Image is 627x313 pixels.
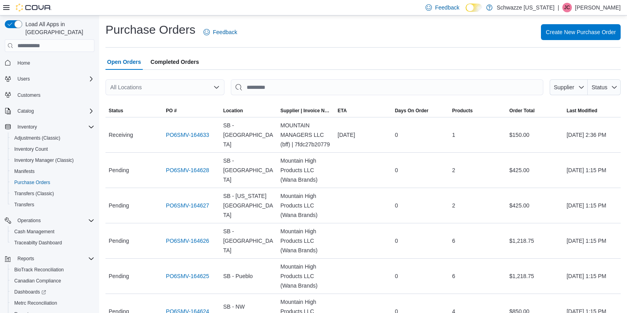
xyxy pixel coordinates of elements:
[506,104,563,117] button: Order Total
[575,3,621,12] p: [PERSON_NAME]
[14,216,44,225] button: Operations
[11,276,94,286] span: Canadian Compliance
[2,215,98,226] button: Operations
[2,106,98,117] button: Catalog
[452,271,455,281] span: 6
[14,179,50,186] span: Purchase Orders
[14,58,33,68] a: Home
[588,79,621,95] button: Status
[506,127,563,143] div: $150.00
[14,122,40,132] button: Inventory
[277,259,334,294] div: Mountain High Products LLC (Wana Brands)
[8,199,98,210] button: Transfers
[277,117,334,152] div: MOUNTAIN MANAGERS LLC (bff) | 7fdc27b20779
[11,200,37,209] a: Transfers
[452,165,455,175] span: 2
[277,188,334,223] div: Mountain High Products LLC (Wana Brands)
[564,162,621,178] div: [DATE] 1:15 PM
[14,157,74,163] span: Inventory Manager (Classic)
[8,286,98,298] a: Dashboards
[11,298,94,308] span: Metrc Reconciliation
[395,108,429,114] span: Days On Order
[11,167,94,176] span: Manifests
[14,146,48,152] span: Inventory Count
[8,264,98,275] button: BioTrack Reconciliation
[11,156,94,165] span: Inventory Manager (Classic)
[109,271,129,281] span: Pending
[8,144,98,155] button: Inventory Count
[14,190,54,197] span: Transfers (Classic)
[223,227,274,255] span: SB - [GEOGRAPHIC_DATA]
[562,3,572,12] div: Justin Cleer
[151,54,199,70] span: Completed Orders
[506,233,563,249] div: $1,218.75
[223,156,274,184] span: SB - [GEOGRAPHIC_DATA]
[558,3,559,12] p: |
[22,20,94,36] span: Load All Apps in [GEOGRAPHIC_DATA]
[11,227,94,236] span: Cash Management
[564,198,621,213] div: [DATE] 1:15 PM
[14,106,94,116] span: Catalog
[11,298,60,308] a: Metrc Reconciliation
[16,4,52,12] img: Cova
[8,237,98,248] button: Traceabilty Dashboard
[105,104,163,117] button: Status
[452,236,455,246] span: 6
[166,201,209,210] a: PO6SMV-164627
[223,108,243,114] span: Location
[14,202,34,208] span: Transfers
[200,24,240,40] a: Feedback
[506,268,563,284] div: $1,218.75
[11,156,77,165] a: Inventory Manager (Classic)
[14,240,62,246] span: Traceabilty Dashboard
[11,178,94,187] span: Purchase Orders
[213,28,237,36] span: Feedback
[564,268,621,284] div: [DATE] 1:15 PM
[337,108,347,114] span: ETA
[506,162,563,178] div: $425.00
[231,79,543,95] input: This is a search bar. After typing your query, hit enter to filter the results lower in the page.
[564,104,621,117] button: Last Modified
[466,4,482,12] input: Dark Mode
[277,223,334,258] div: Mountain High Products LLC (Wana Brands)
[395,165,398,175] span: 0
[17,108,34,114] span: Catalog
[213,84,220,90] button: Open list of options
[17,255,34,262] span: Reports
[107,54,141,70] span: Open Orders
[2,89,98,101] button: Customers
[14,216,94,225] span: Operations
[166,236,209,246] a: PO6SMV-164626
[109,130,133,140] span: Receiving
[11,144,94,154] span: Inventory Count
[14,267,64,273] span: BioTrack Reconciliation
[8,177,98,188] button: Purchase Orders
[166,271,209,281] a: PO6SMV-164625
[14,90,44,100] a: Customers
[14,74,94,84] span: Users
[550,79,588,95] button: Supplier
[8,298,98,309] button: Metrc Reconciliation
[105,22,196,38] h1: Purchase Orders
[14,229,54,235] span: Cash Management
[166,108,176,114] span: PO #
[11,287,94,297] span: Dashboards
[509,108,535,114] span: Order Total
[223,271,253,281] span: SB - Pueblo
[395,236,398,246] span: 0
[163,104,220,117] button: PO #
[452,130,455,140] span: 1
[166,165,209,175] a: PO6SMV-164628
[14,58,94,67] span: Home
[567,108,597,114] span: Last Modified
[14,300,57,306] span: Metrc Reconciliation
[14,289,46,295] span: Dashboards
[541,24,621,40] button: Create New Purchase Order
[11,189,57,198] a: Transfers (Classic)
[592,84,608,90] span: Status
[11,238,94,248] span: Traceabilty Dashboard
[334,127,391,143] div: [DATE]
[554,84,574,90] span: Supplier
[8,275,98,286] button: Canadian Compliance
